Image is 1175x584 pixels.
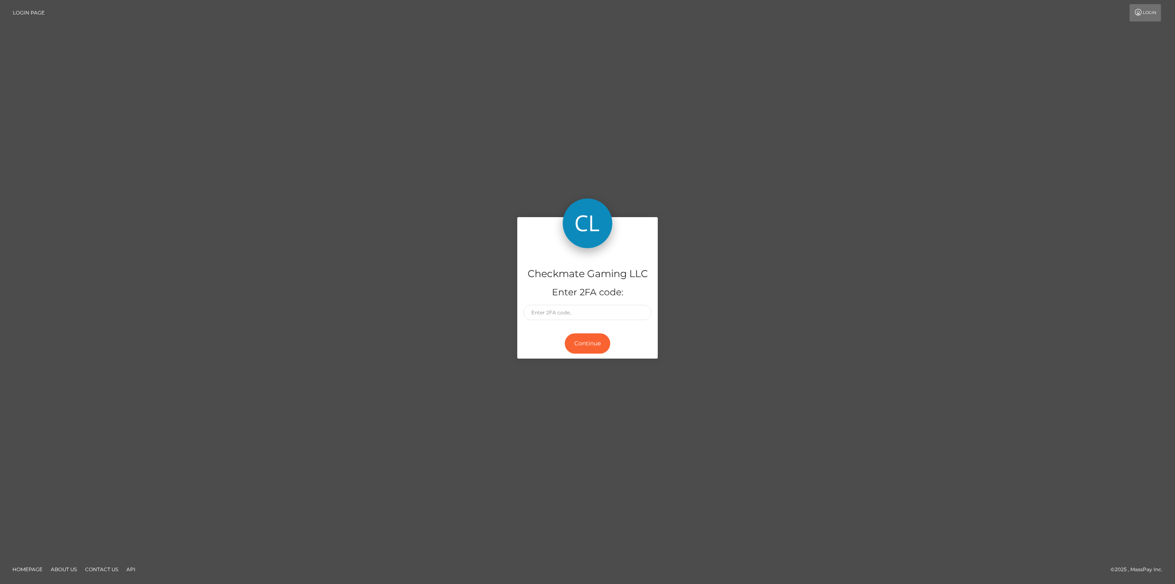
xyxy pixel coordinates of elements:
a: Login Page [13,4,45,22]
a: Contact Us [82,563,121,576]
a: Login [1130,4,1161,22]
a: About Us [48,563,80,576]
a: Homepage [9,563,46,576]
div: © 2025 , MassPay Inc. [1111,565,1169,574]
input: Enter 2FA code.. [523,305,652,320]
a: API [123,563,139,576]
button: Continue [565,333,610,354]
h4: Checkmate Gaming LLC [523,267,652,281]
h5: Enter 2FA code: [523,286,652,299]
img: Checkmate Gaming LLC [563,199,612,248]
